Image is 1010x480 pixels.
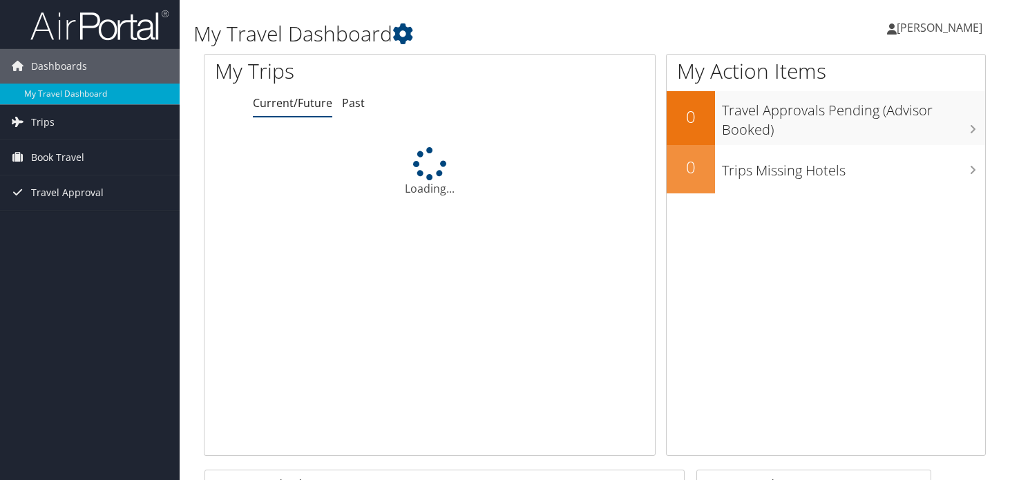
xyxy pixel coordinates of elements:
[31,175,104,210] span: Travel Approval
[31,105,55,140] span: Trips
[667,155,715,179] h2: 0
[667,57,985,86] h1: My Action Items
[667,105,715,128] h2: 0
[887,7,996,48] a: [PERSON_NAME]
[897,20,982,35] span: [PERSON_NAME]
[253,95,332,111] a: Current/Future
[193,19,729,48] h1: My Travel Dashboard
[31,140,84,175] span: Book Travel
[722,154,985,180] h3: Trips Missing Hotels
[215,57,457,86] h1: My Trips
[30,9,169,41] img: airportal-logo.png
[342,95,365,111] a: Past
[31,49,87,84] span: Dashboards
[667,91,985,144] a: 0Travel Approvals Pending (Advisor Booked)
[667,145,985,193] a: 0Trips Missing Hotels
[722,94,985,140] h3: Travel Approvals Pending (Advisor Booked)
[204,147,655,197] div: Loading...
